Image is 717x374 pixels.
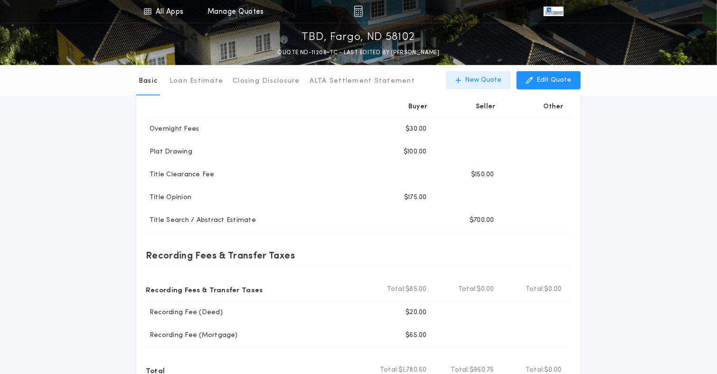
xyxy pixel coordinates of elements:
p: Title Search / Abstract Estimate [146,216,256,225]
p: Recording Fee (Mortgage) [146,331,237,340]
p: $20.00 [406,308,427,317]
p: Buyer [408,102,427,112]
p: New Quote [465,76,501,85]
p: $700.00 [470,216,494,225]
p: Loan Estimate [170,77,223,86]
button: Edit Quote [517,71,581,89]
p: $30.00 [406,125,427,134]
span: $85.00 [406,285,427,294]
b: Total: [387,285,406,294]
p: $100.00 [404,147,427,157]
span: $0.00 [545,285,562,294]
p: Edit Quote [537,76,571,85]
p: Plat Drawing [146,147,192,157]
span: $0.00 [477,285,494,294]
p: Recording Fees & Transfer Taxes [146,248,295,263]
img: img [354,6,363,17]
p: TBD, Fargo, ND 58102 [302,30,415,45]
p: QUOTE ND-11206-TC - LAST EDITED BY [PERSON_NAME] [277,48,439,58]
img: vs-icon [544,7,564,16]
p: ALTA Settlement Statement [310,77,415,86]
p: $65.00 [406,331,427,340]
button: New Quote [446,71,511,89]
p: $150.00 [471,170,494,180]
p: Title Opinion [146,193,191,202]
p: Recording Fee (Deed) [146,308,223,317]
p: Recording Fees & Transfer Taxes [146,282,263,297]
p: Seller [476,102,496,112]
p: Title Clearance Fee [146,170,215,180]
b: Total: [458,285,477,294]
p: $175.00 [404,193,427,202]
p: Overnight Fees [146,125,199,134]
p: Basic [139,77,158,86]
p: Other [544,102,564,112]
p: Closing Disclosure [233,77,300,86]
b: Total: [526,285,545,294]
